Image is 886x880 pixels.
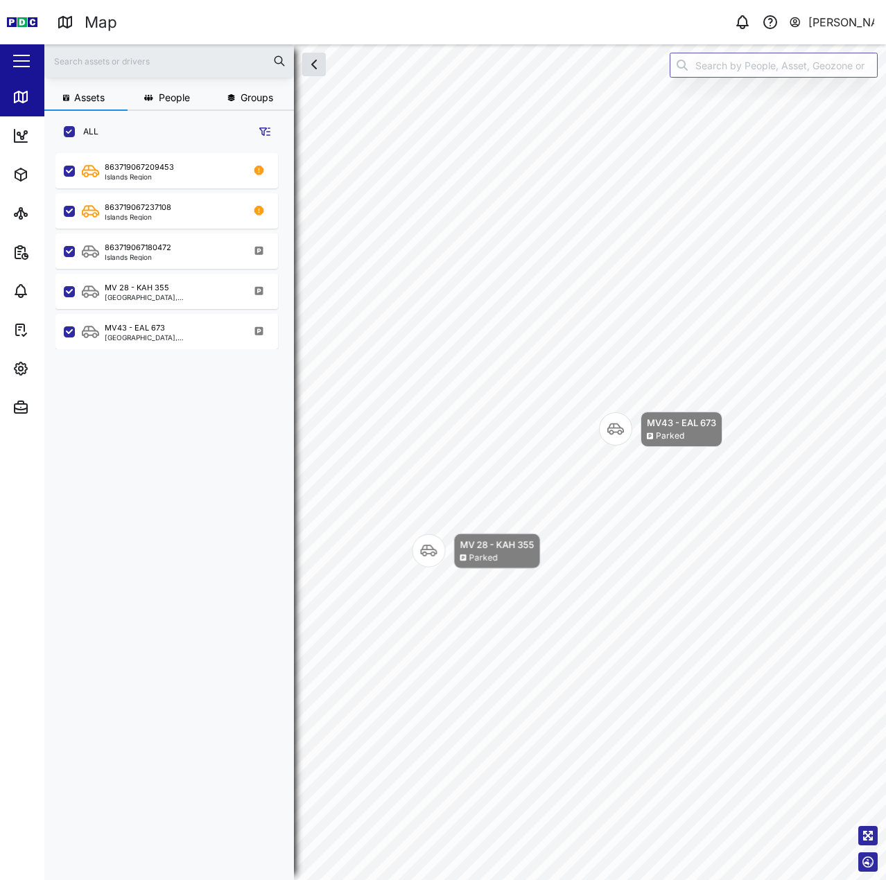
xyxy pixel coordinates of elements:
button: [PERSON_NAME] [788,12,875,32]
img: Main Logo [7,7,37,37]
div: Parked [656,430,684,443]
div: MV43 - EAL 673 [105,322,165,334]
span: Groups [241,93,273,103]
canvas: Map [44,44,886,880]
div: Islands Region [105,254,171,261]
div: MV 28 - KAH 355 [460,538,534,552]
div: Dashboard [36,128,98,143]
div: Map marker [599,412,722,447]
div: Map marker [412,534,540,569]
div: grid [55,148,293,869]
div: Parked [469,552,498,565]
div: Admin [36,400,77,415]
div: Reports [36,245,83,260]
div: [PERSON_NAME] [808,14,875,31]
div: Islands Region [105,213,171,220]
div: Map [85,10,117,35]
div: Tasks [36,322,74,337]
span: Assets [74,93,105,103]
div: 863719067209453 [105,161,174,173]
div: 863719067237108 [105,202,171,213]
div: Assets [36,167,79,182]
div: Map [36,89,67,105]
div: Islands Region [105,173,174,180]
div: [GEOGRAPHIC_DATA], [GEOGRAPHIC_DATA] [105,334,237,341]
div: [GEOGRAPHIC_DATA], [GEOGRAPHIC_DATA] [105,294,237,301]
input: Search assets or drivers [53,51,286,71]
input: Search by People, Asset, Geozone or Place [670,53,878,78]
div: Sites [36,206,69,221]
div: 863719067180472 [105,242,171,254]
div: Settings [36,361,85,376]
label: ALL [75,126,98,137]
div: MV43 - EAL 673 [647,416,716,430]
div: Alarms [36,283,79,299]
div: MV 28 - KAH 355 [105,282,169,294]
span: People [159,93,190,103]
